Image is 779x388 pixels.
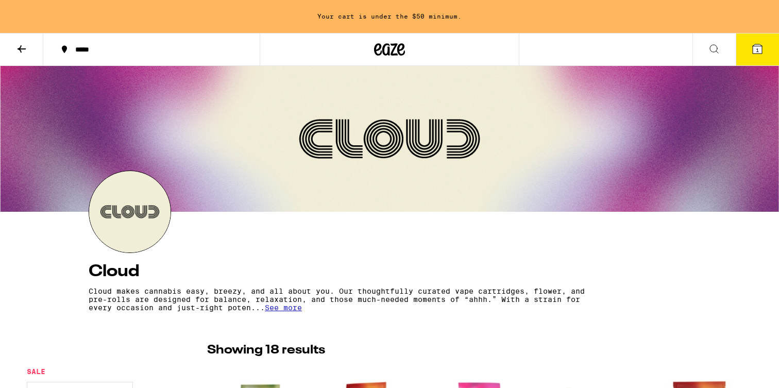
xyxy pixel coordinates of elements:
[89,287,600,312] p: Cloud makes cannabis easy, breezy, and all about you. Our thoughtfully curated vape cartridges, f...
[89,171,171,252] img: Cloud logo
[265,303,302,312] span: See more
[207,342,325,359] p: Showing 18 results
[27,367,45,376] legend: Sale
[89,263,690,280] h4: Cloud
[736,33,779,65] button: 1
[756,47,759,53] span: 1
